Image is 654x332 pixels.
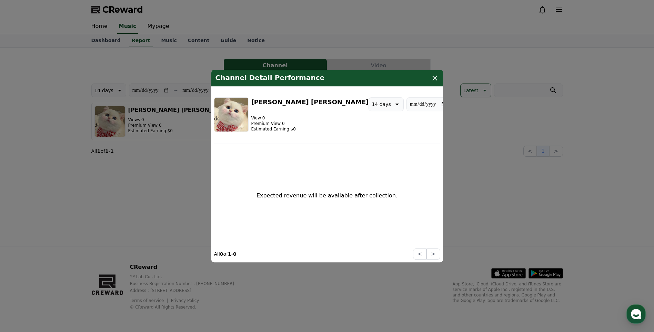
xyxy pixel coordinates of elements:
p: Premium View 0 [251,121,369,126]
a: Home [2,219,46,236]
a: Settings [89,219,132,236]
strong: 0 [220,251,223,257]
p: Expected revenue will be available after collection. [256,192,398,200]
strong: 0 [233,251,237,257]
h3: [PERSON_NAME] [PERSON_NAME] [251,97,369,107]
button: > [426,248,440,260]
a: Messages [46,219,89,236]
span: Home [18,229,30,235]
button: 14 days [369,97,403,111]
h4: Channel Detail Performance [215,74,325,82]
span: Messages [57,230,78,235]
p: View 0 [251,115,369,121]
div: modal [211,70,443,262]
img: Byrnes Flentroy [214,97,249,132]
p: 14 days [372,99,391,109]
span: Settings [102,229,119,235]
p: Estimated Earning $0 [251,126,369,132]
strong: 1 [228,251,231,257]
button: < [413,248,426,260]
p: All of - [214,251,237,257]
